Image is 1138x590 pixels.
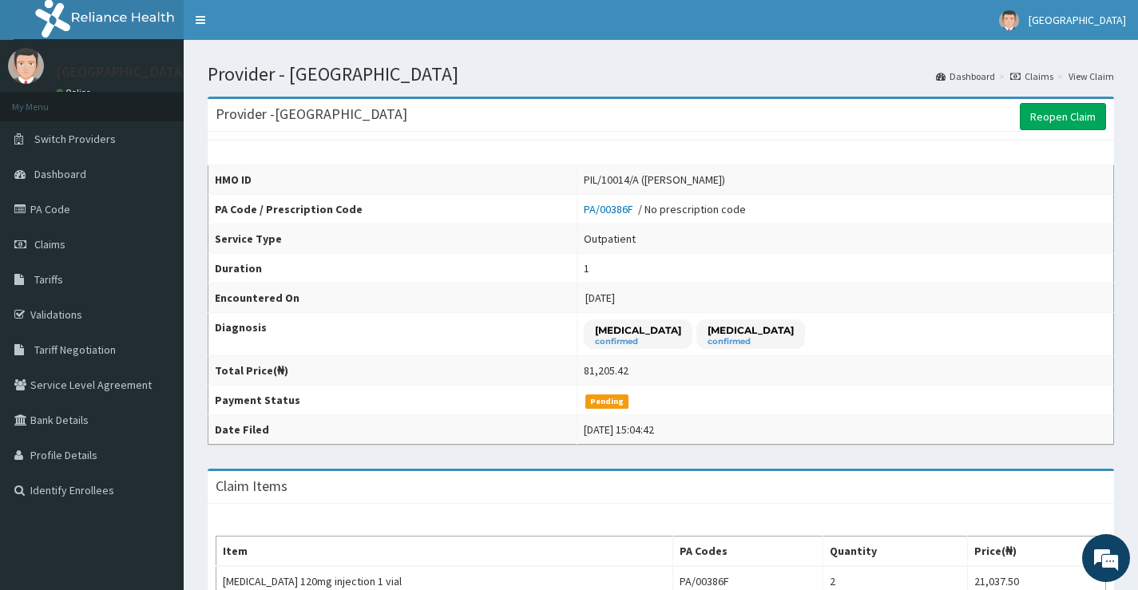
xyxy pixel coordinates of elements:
[708,338,794,346] small: confirmed
[208,195,577,224] th: PA Code / Prescription Code
[208,64,1114,85] h1: Provider - [GEOGRAPHIC_DATA]
[1010,69,1053,83] a: Claims
[34,343,116,357] span: Tariff Negotiation
[584,201,746,217] div: / No prescription code
[585,394,629,409] span: Pending
[1029,13,1126,27] span: [GEOGRAPHIC_DATA]
[584,362,628,378] div: 81,205.42
[8,48,44,84] img: User Image
[208,254,577,283] th: Duration
[673,537,823,567] th: PA Codes
[34,272,63,287] span: Tariffs
[708,323,794,337] p: [MEDICAL_DATA]
[208,224,577,254] th: Service Type
[208,313,577,356] th: Diagnosis
[967,537,1105,567] th: Price(₦)
[1020,103,1106,130] a: Reopen Claim
[595,323,681,337] p: [MEDICAL_DATA]
[216,107,407,121] h3: Provider - [GEOGRAPHIC_DATA]
[584,260,589,276] div: 1
[208,415,577,445] th: Date Filed
[216,537,673,567] th: Item
[34,237,65,251] span: Claims
[999,10,1019,30] img: User Image
[584,231,636,247] div: Outpatient
[208,386,577,415] th: Payment Status
[208,356,577,386] th: Total Price(₦)
[208,165,577,195] th: HMO ID
[56,65,188,79] p: [GEOGRAPHIC_DATA]
[936,69,995,83] a: Dashboard
[1069,69,1114,83] a: View Claim
[584,422,654,438] div: [DATE] 15:04:42
[595,338,681,346] small: confirmed
[584,172,725,188] div: PIL/10014/A ([PERSON_NAME])
[584,202,638,216] a: PA/00386F
[208,283,577,313] th: Encountered On
[34,167,86,181] span: Dashboard
[216,479,287,493] h3: Claim Items
[34,132,116,146] span: Switch Providers
[823,537,968,567] th: Quantity
[585,291,615,305] span: [DATE]
[56,87,94,98] a: Online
